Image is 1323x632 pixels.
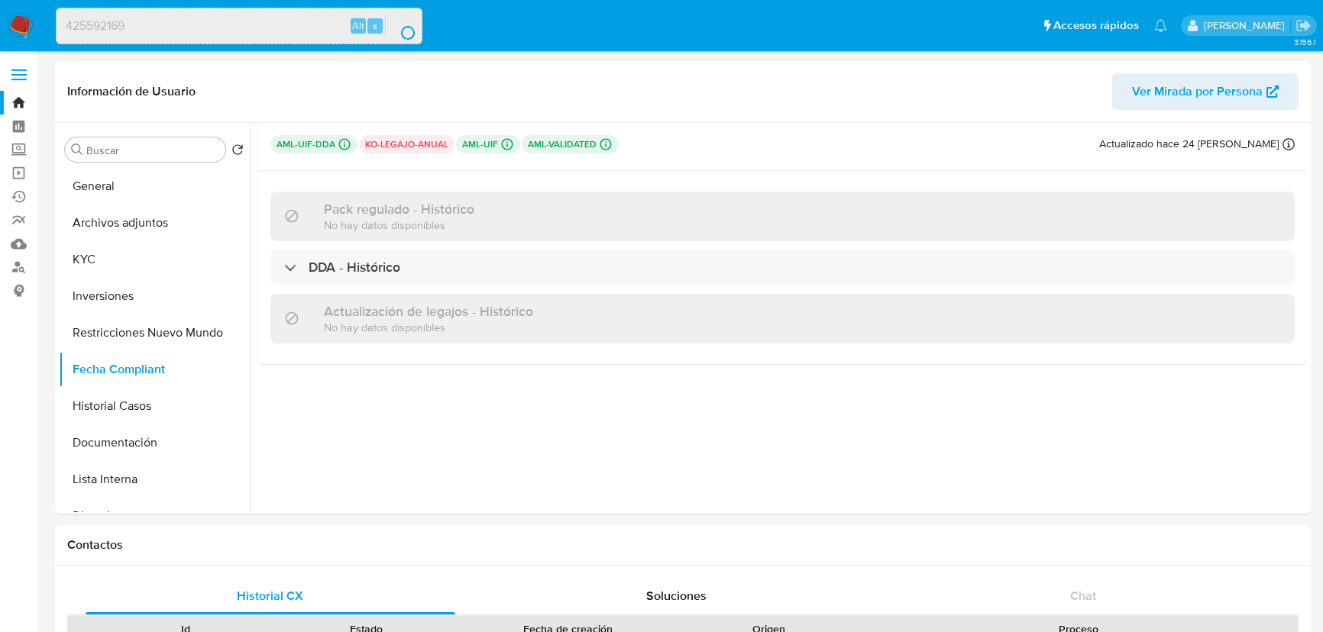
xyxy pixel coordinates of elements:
button: Buscar [71,143,83,156]
input: Buscar [86,143,219,157]
span: Chat [1070,587,1096,605]
button: Fecha Compliant [59,351,250,388]
button: search-icon [385,15,416,37]
span: Ver Mirada por Persona [1132,73,1263,110]
span: Accesos rápidos [1053,18,1139,34]
button: Lista Interna [59,461,250,498]
button: General [59,168,250,205]
button: Direcciones [59,498,250,534]
button: Volver al orden por defecto [231,143,244,160]
span: Historial CX [237,587,303,605]
span: Soluciones [646,587,707,605]
button: Documentación [59,424,250,461]
h1: Información de Usuario [67,84,196,99]
h1: Contactos [67,537,1299,553]
span: s [373,18,377,33]
button: Historial Casos [59,388,250,424]
button: KYC [59,241,250,278]
button: Restricciones Nuevo Mundo [59,314,250,351]
input: Buscar usuario o caso... [57,16,422,36]
span: Alt [352,18,364,33]
button: Archivos adjuntos [59,205,250,241]
button: Ver Mirada por Persona [1112,73,1299,110]
a: Salir [1296,18,1312,34]
button: Inversiones [59,278,250,314]
p: andres.vilosio@mercadolibre.com [1204,18,1290,33]
a: Notificaciones [1154,19,1167,32]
